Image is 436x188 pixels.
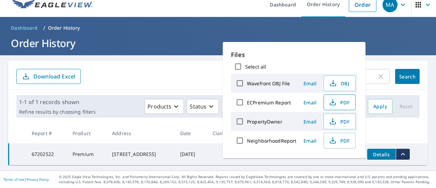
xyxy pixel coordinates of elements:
[328,117,350,126] span: PDF
[247,99,291,106] label: ECPremium Report
[8,23,41,33] a: Dashboard
[19,109,96,115] p: Refine results by choosing filters
[302,118,318,125] span: Email
[401,73,414,80] span: Search
[112,151,169,158] div: [STREET_ADDRESS]
[11,25,38,31] span: Dashboard
[175,143,207,165] td: [DATE]
[3,177,49,182] p: |
[302,138,318,144] span: Email
[324,95,356,110] button: PDF
[222,99,260,114] button: Orgs
[247,138,296,144] label: NeighborhoodReport
[328,98,350,106] span: PDF
[247,118,282,125] label: PropertyOwner
[324,114,356,129] button: PDF
[395,69,420,84] button: Search
[371,151,392,158] span: Details
[299,97,321,108] button: Email
[299,78,321,89] button: Email
[328,136,350,145] span: PDF
[368,99,392,114] button: Apply
[302,80,318,87] span: Email
[33,73,75,80] p: Download Excel
[245,63,266,70] label: Select all
[107,123,174,143] th: Address
[207,123,245,143] th: Claim ID
[26,143,67,165] td: 67202522
[27,177,49,182] a: Privacy Policy
[147,102,171,111] p: Products
[299,135,321,146] button: Email
[367,149,396,160] button: detailsBtn-67202522
[48,25,80,31] p: Order History
[67,123,107,143] th: Product
[190,102,206,111] p: Status
[8,36,428,50] h1: Order History
[324,133,356,148] button: PDF
[144,99,184,114] button: Products
[328,79,350,87] span: OBJ
[324,75,356,91] button: OBJ
[396,149,410,160] button: filesDropdownBtn-67202522
[3,177,25,182] a: Terms of Use
[302,99,318,106] span: Email
[8,23,428,33] nav: breadcrumb
[373,102,387,111] span: Apply
[247,80,290,87] label: Wavefront OBJ File
[175,123,207,143] th: Date
[59,174,433,185] p: © 2025 Eagle View Technologies, Inc. and Pictometry International Corp. All Rights Reserved. Repo...
[299,116,321,127] button: Email
[231,50,357,59] p: Files
[26,123,67,143] th: Report #
[16,69,81,84] button: Download Excel
[187,99,219,114] button: Status
[19,98,96,106] p: 1-1 of 1 records shown
[43,24,45,32] li: /
[67,143,107,165] td: Premium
